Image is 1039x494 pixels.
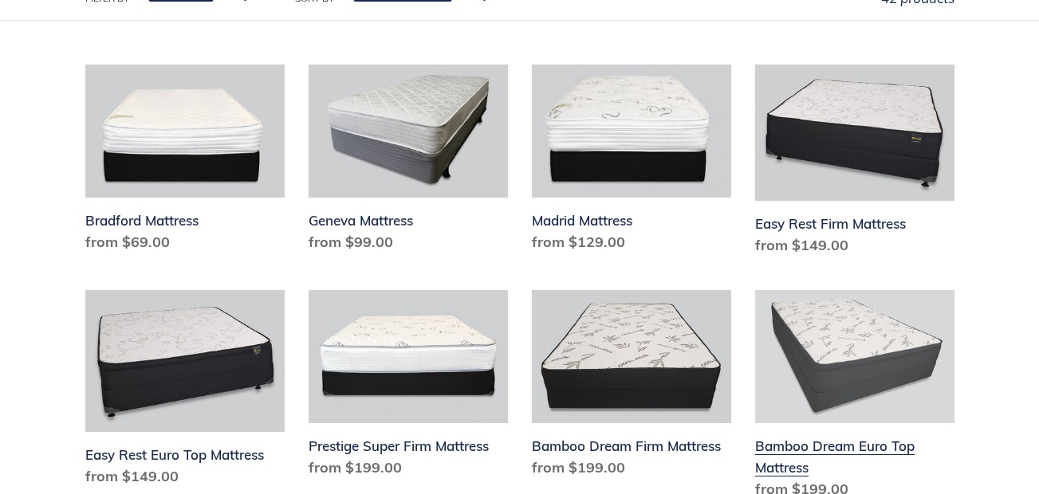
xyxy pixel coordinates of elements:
a: Bradford Mattress [85,65,285,259]
a: Bamboo Dream Firm Mattress [532,290,731,484]
a: Easy Rest Euro Top Mattress [85,290,285,493]
a: Prestige Super Firm Mattress [309,290,508,484]
a: Easy Rest Firm Mattress [755,65,954,262]
a: Madrid Mattress [532,65,731,259]
a: Geneva Mattress [309,65,508,259]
